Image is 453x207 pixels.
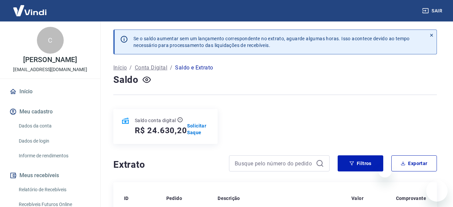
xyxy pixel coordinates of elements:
[421,5,445,17] button: Sair
[378,164,392,177] iframe: Fechar mensagem
[391,155,437,171] button: Exportar
[218,195,240,202] p: Descrição
[338,155,383,171] button: Filtros
[8,104,92,119] button: Meu cadastro
[166,195,182,202] p: Pedido
[37,27,64,54] div: C
[135,125,187,136] h5: R$ 24.630,20
[13,66,87,73] p: [EMAIL_ADDRESS][DOMAIN_NAME]
[187,122,210,136] a: Solicitar Saque
[16,183,92,197] a: Relatório de Recebíveis
[175,64,213,72] p: Saldo e Extrato
[135,64,167,72] a: Conta Digital
[113,158,221,171] h4: Extrato
[8,84,92,99] a: Início
[16,119,92,133] a: Dados da conta
[129,64,132,72] p: /
[133,35,410,49] p: Se o saldo aumentar sem um lançamento correspondente no extrato, aguarde algumas horas. Isso acon...
[351,195,363,202] p: Valor
[113,73,138,87] h4: Saldo
[124,195,129,202] p: ID
[426,180,448,202] iframe: Botão para abrir a janela de mensagens
[113,64,127,72] a: Início
[8,168,92,183] button: Meus recebíveis
[16,134,92,148] a: Dados de login
[235,158,313,168] input: Busque pelo número do pedido
[396,195,426,202] p: Comprovante
[8,0,52,21] img: Vindi
[16,149,92,163] a: Informe de rendimentos
[170,64,172,72] p: /
[23,56,77,63] p: [PERSON_NAME]
[135,117,176,124] p: Saldo conta digital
